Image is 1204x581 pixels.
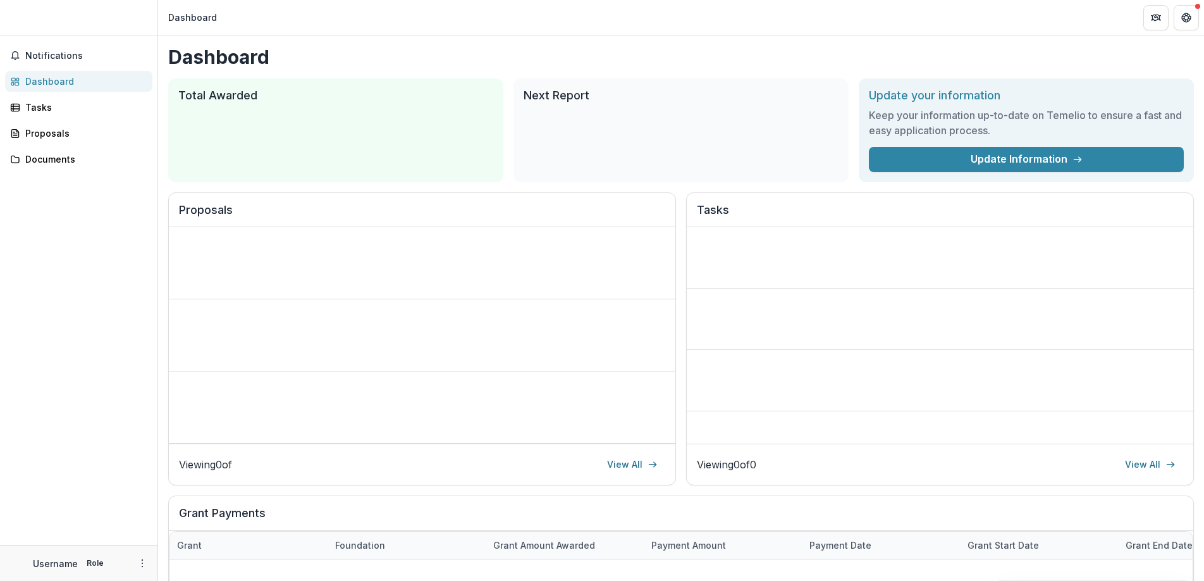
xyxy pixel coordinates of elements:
[5,149,152,170] a: Documents
[33,557,78,570] p: Username
[5,46,152,66] button: Notifications
[1143,5,1169,30] button: Partners
[179,203,665,227] h2: Proposals
[25,75,142,88] div: Dashboard
[5,123,152,144] a: Proposals
[135,556,150,571] button: More
[168,11,217,24] div: Dashboard
[697,203,1183,227] h2: Tasks
[1117,454,1183,475] a: View All
[178,89,493,103] h2: Total Awarded
[697,457,756,472] p: Viewing 0 of 0
[869,147,1184,172] a: Update Information
[5,97,152,118] a: Tasks
[25,127,142,140] div: Proposals
[179,457,232,472] p: Viewing 0 of
[869,108,1184,138] h3: Keep your information up-to-date on Temelio to ensure a fast and easy application process.
[869,89,1184,103] h2: Update your information
[524,89,838,103] h2: Next Report
[163,8,222,27] nav: breadcrumb
[179,506,1183,530] h2: Grant Payments
[599,454,665,475] a: View All
[25,51,147,61] span: Notifications
[25,101,142,114] div: Tasks
[25,153,142,166] div: Documents
[5,71,152,92] a: Dashboard
[1174,5,1199,30] button: Get Help
[83,558,107,569] p: Role
[168,46,1194,68] h1: Dashboard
